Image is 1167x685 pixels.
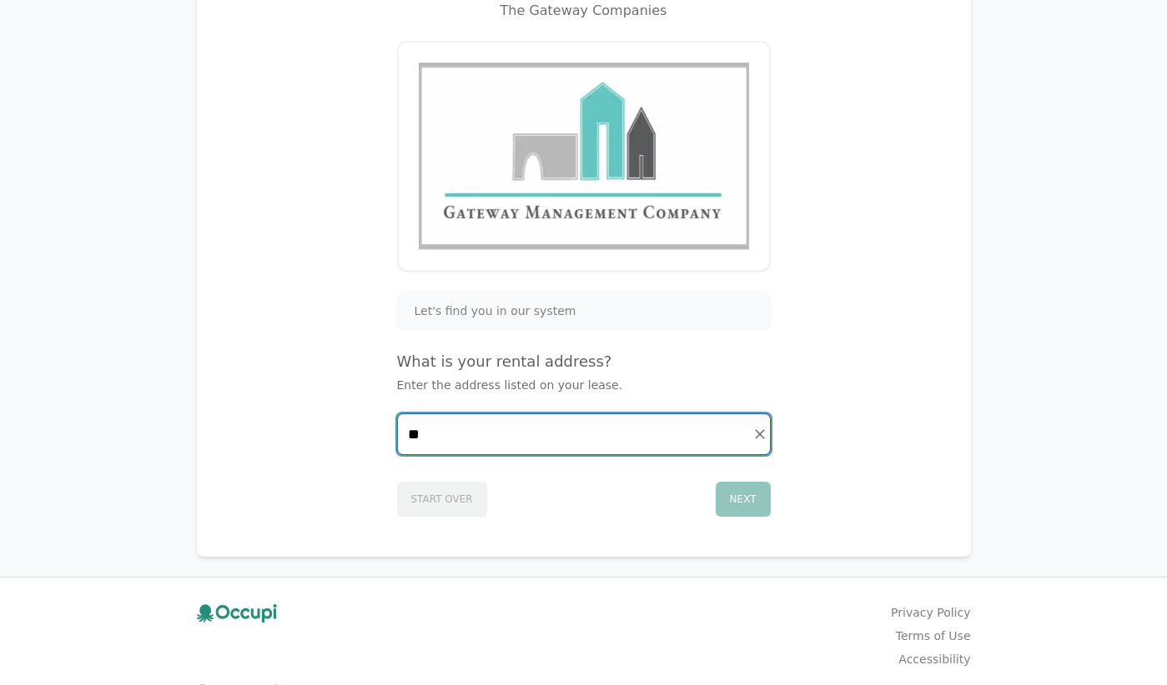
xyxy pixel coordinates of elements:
[415,302,576,319] span: Let's find you in our system
[898,651,970,667] a: Accessibility
[748,422,772,446] button: Clear
[896,627,971,644] a: Terms of Use
[398,414,770,454] input: Start typing...
[397,377,771,393] p: Enter the address listed on your lease.
[397,350,771,373] h4: What is your rental address?
[891,604,970,621] a: Privacy Policy
[217,1,951,21] div: The Gateway Companies
[419,62,749,250] img: Gateway Management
